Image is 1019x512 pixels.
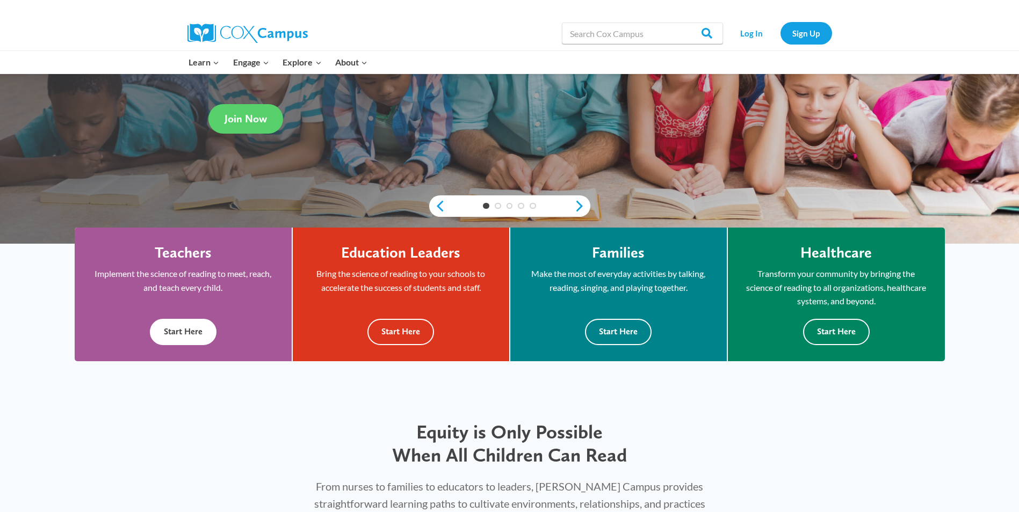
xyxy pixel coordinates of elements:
[526,267,711,294] p: Make the most of everyday activities by talking, reading, singing, and playing together.
[328,51,374,74] button: Child menu of About
[483,203,489,209] a: 1
[507,203,513,209] a: 3
[744,267,929,308] p: Transform your community by bringing the science of reading to all organizations, healthcare syst...
[495,203,501,209] a: 2
[155,244,212,262] h4: Teachers
[803,319,870,345] button: Start Here
[429,200,445,213] a: previous
[592,244,645,262] h4: Families
[780,22,832,44] a: Sign Up
[530,203,536,209] a: 5
[91,267,276,294] p: Implement the science of reading to meet, reach, and teach every child.
[182,51,374,74] nav: Primary Navigation
[75,228,292,362] a: Teachers Implement the science of reading to meet, reach, and teach every child. Start Here
[728,22,832,44] nav: Secondary Navigation
[341,244,460,262] h4: Education Leaders
[150,319,216,345] button: Start Here
[208,104,283,134] a: Join Now
[562,23,723,44] input: Search Cox Campus
[226,51,276,74] button: Child menu of Engage
[293,228,509,362] a: Education Leaders Bring the science of reading to your schools to accelerate the success of stude...
[225,112,267,125] span: Join Now
[187,24,308,43] img: Cox Campus
[392,420,627,466] span: Equity is Only Possible When All Children Can Read
[510,228,727,362] a: Families Make the most of everyday activities by talking, reading, singing, and playing together....
[585,319,652,345] button: Start Here
[518,203,524,209] a: 4
[429,195,590,217] div: content slider buttons
[367,319,434,345] button: Start Here
[728,228,945,362] a: Healthcare Transform your community by bringing the science of reading to all organizations, heal...
[728,22,775,44] a: Log In
[182,51,227,74] button: Child menu of Learn
[574,200,590,213] a: next
[309,267,493,294] p: Bring the science of reading to your schools to accelerate the success of students and staff.
[800,244,872,262] h4: Healthcare
[276,51,329,74] button: Child menu of Explore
